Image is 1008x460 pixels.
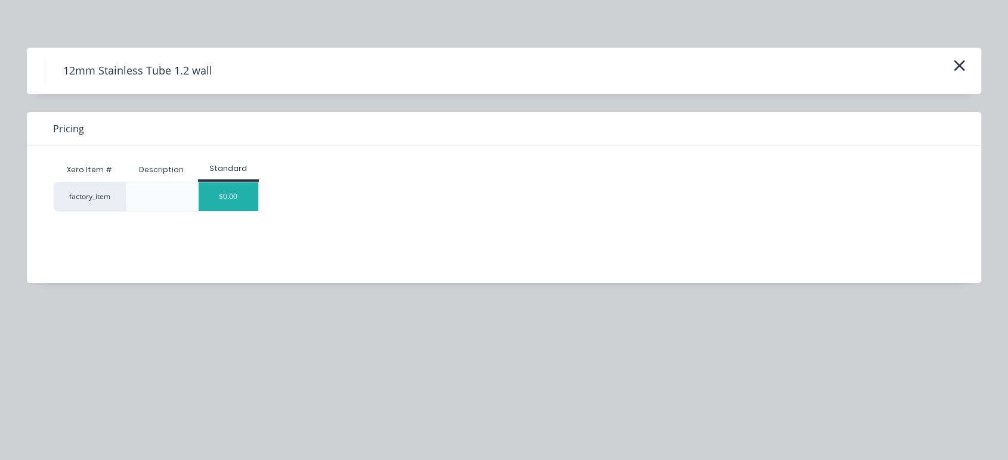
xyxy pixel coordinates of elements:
div: Standard [198,163,259,174]
div: Description [129,155,193,185]
span: Pricing [53,122,84,136]
div: Xero Item # [54,158,125,182]
div: $0.00 [199,182,258,211]
div: factory_item [54,182,125,212]
h4: 12mm Stainless Tube 1.2 wall [45,60,230,82]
